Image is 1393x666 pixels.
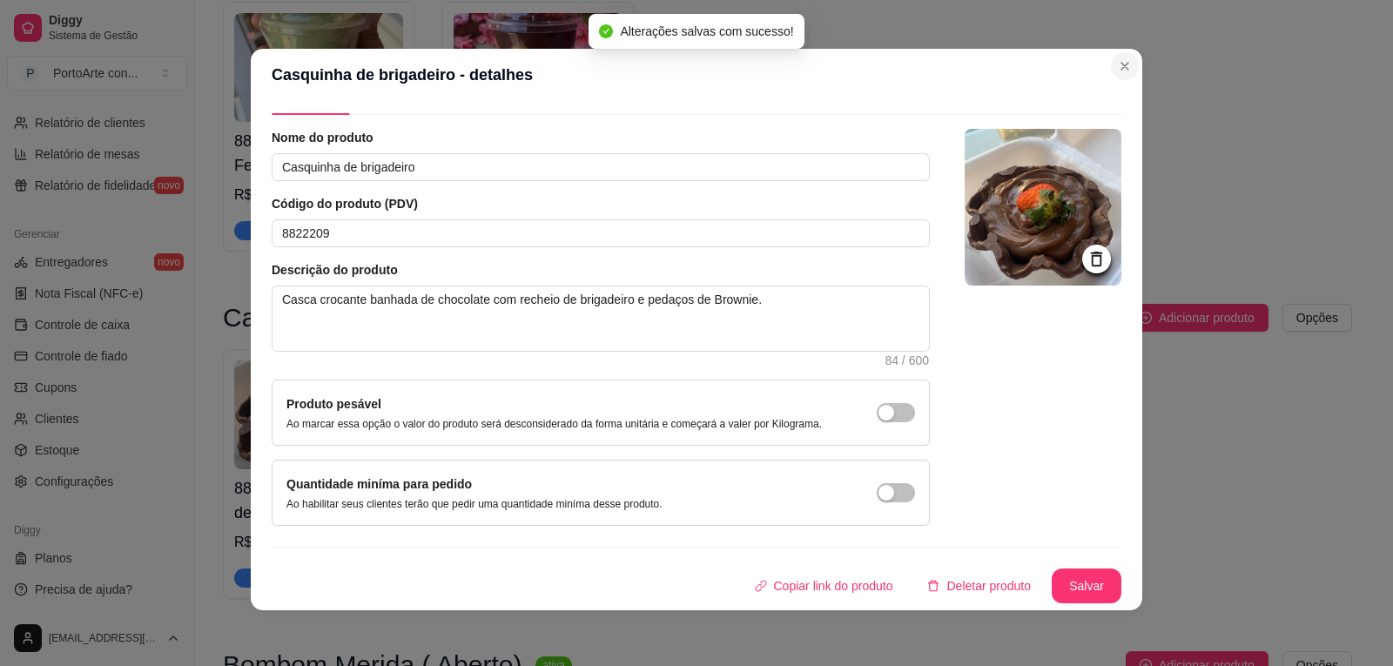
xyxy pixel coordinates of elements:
[965,129,1121,286] img: logo da loja
[272,261,930,279] article: Descrição do produto
[741,568,907,603] button: Copiar link do produto
[599,24,613,38] span: check-circle
[286,497,663,511] p: Ao habilitar seus clientes terão que pedir uma quantidade miníma desse produto.
[1052,568,1121,603] button: Salvar
[273,286,929,351] textarea: Casca crocante banhada de chocolate com recheio de brigadeiro e pedaços de Brownie.
[927,580,939,592] span: delete
[272,219,930,247] input: Ex.: 123
[620,24,793,38] span: Alterações salvas com sucesso!
[286,477,472,491] label: Quantidade miníma para pedido
[272,153,930,181] input: Ex.: Hamburguer de costela
[272,129,930,146] article: Nome do produto
[286,397,381,411] label: Produto pesável
[1111,52,1139,80] button: Close
[286,417,822,431] p: Ao marcar essa opção o valor do produto será desconsiderado da forma unitária e começará a valer ...
[251,49,1142,101] header: Casquinha de brigadeiro - detalhes
[272,195,930,212] article: Código do produto (PDV)
[913,568,1045,603] button: deleteDeletar produto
